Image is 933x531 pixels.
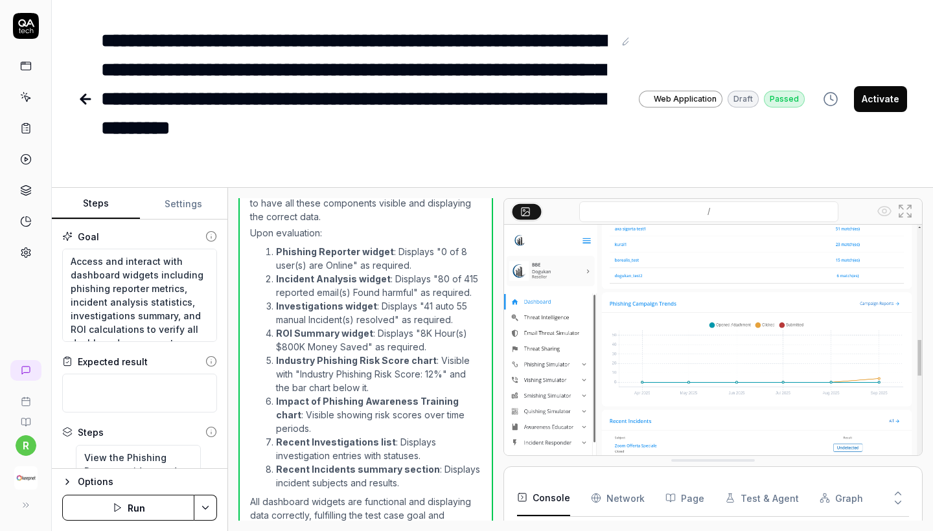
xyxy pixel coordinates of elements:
[665,480,704,516] button: Page
[276,246,394,257] strong: Phishing Reporter widget
[815,86,846,112] button: View version history
[276,328,373,339] strong: ROI Summary widget
[10,360,41,381] a: New conversation
[276,326,481,354] li: : Displays "8K Hour(s) $800K Money Saved" as required.
[276,464,440,475] strong: Recent Incidents summary section
[654,93,717,105] span: Web Application
[16,435,36,456] button: r
[276,272,481,299] li: : Displays "80 of 415 reported email(s) Found harmful" as required.
[78,425,104,439] div: Steps
[276,273,391,284] strong: Incident Analysis widget
[276,299,481,326] li: : Displays "41 auto 55 manual Incident(s) resolved" as required.
[52,188,140,220] button: Steps
[62,495,194,521] button: Run
[728,91,759,107] div: Draft
[639,90,722,107] a: Web Application
[517,480,570,516] button: Console
[874,201,895,221] button: Show all interative elements
[140,188,228,220] button: Settings
[276,354,481,394] li: : Visible with "Industry Phishing Risk Score: 12%" and the bar chart below it.
[5,456,46,492] button: Keepnet Logo
[5,386,46,407] a: Book a call with us
[276,462,481,490] li: : Displays incident subjects and results.
[78,355,148,368] div: Expected result
[78,230,99,243] div: Goal
[276,394,481,435] li: : Visible showing risk scores over time periods.
[591,480,645,516] button: Network
[276,245,481,272] li: : Displays "0 of 8 user(s) are Online" as required.
[764,91,805,107] div: Passed
[250,226,481,240] p: Upon evaluation:
[276,300,377,311] strong: Investigations widget
[895,201,916,221] button: Open in full screen
[14,466,38,490] img: Keepnet Logo
[725,480,799,516] button: Test & Agent
[276,396,459,420] strong: Impact of Phishing Awareness Training chart
[62,474,217,490] button: Options
[201,465,222,491] button: Remove step
[276,435,481,462] li: : Displays investigation entries with statuses.
[854,86,907,112] button: Activate
[820,480,863,516] button: Graph
[276,355,437,366] strong: Industry Phishing Risk Score chart
[78,474,217,490] div: Options
[5,407,46,427] a: Documentation
[276,436,396,447] strong: Recent Investigations list
[62,444,217,512] div: Suggestions
[504,225,922,486] img: Screenshot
